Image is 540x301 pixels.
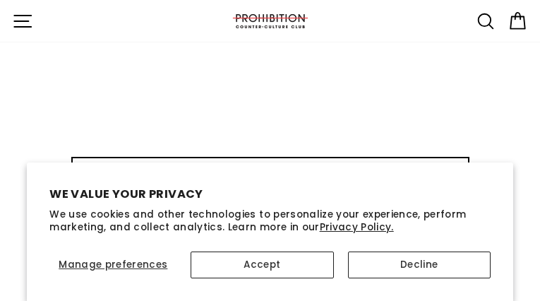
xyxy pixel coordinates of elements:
[49,208,491,233] p: We use cookies and other technologies to personalize your experience, perform marketing, and coll...
[348,252,491,278] button: Decline
[191,252,333,278] button: Accept
[49,252,176,278] button: Manage preferences
[59,258,167,271] span: Manage preferences
[232,14,309,28] img: PROHIBITION COUNTER-CULTURE CLUB
[49,185,491,203] h2: We value your privacy
[320,220,394,234] a: Privacy Policy.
